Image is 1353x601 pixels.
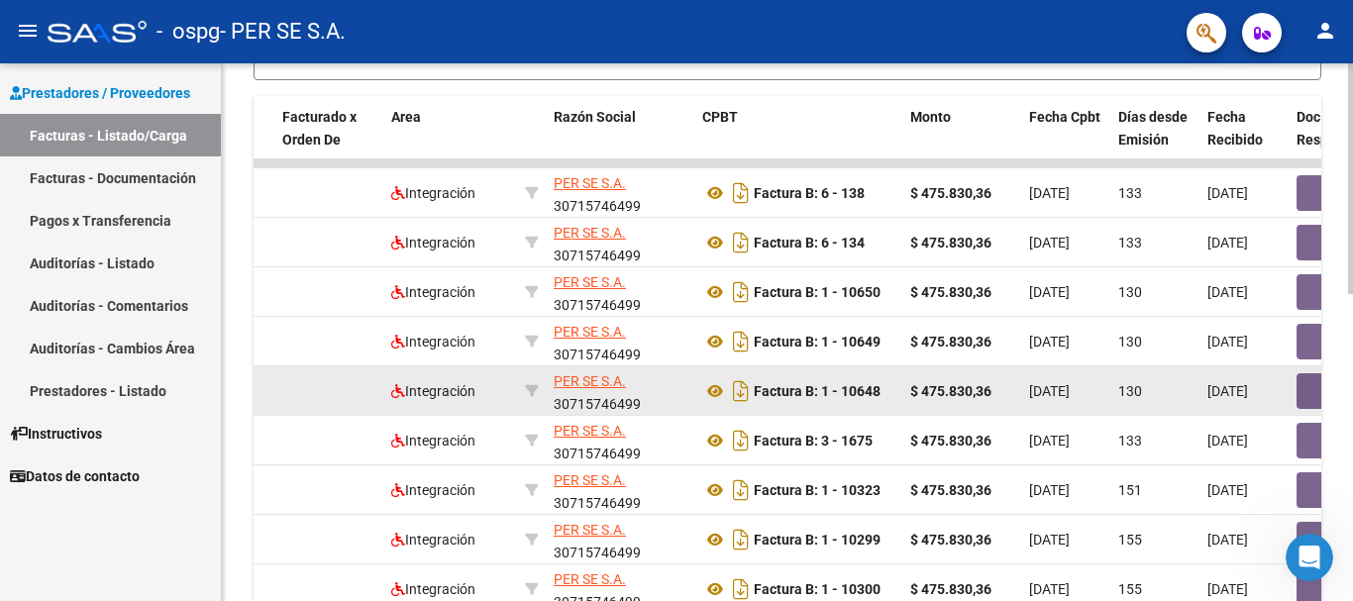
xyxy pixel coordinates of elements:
[910,581,991,597] strong: $ 475.830,36
[1118,532,1142,548] span: 155
[391,383,475,399] span: Integración
[910,482,991,498] strong: $ 475.830,36
[728,326,754,357] i: Descargar documento
[702,109,738,125] span: CPBT
[754,581,881,597] strong: Factura B: 1 - 10300
[391,532,475,548] span: Integración
[156,10,220,53] span: - ospg
[274,96,383,183] datatable-header-cell: Facturado x Orden De
[910,433,991,449] strong: $ 475.830,36
[1118,383,1142,399] span: 130
[910,235,991,250] strong: $ 475.830,36
[754,235,865,250] strong: Factura B: 6 - 134
[754,482,881,498] strong: Factura B: 1 - 10323
[1118,185,1142,201] span: 133
[554,370,686,412] div: 30715746499
[694,96,902,183] datatable-header-cell: CPBT
[910,284,991,300] strong: $ 475.830,36
[1286,534,1333,581] iframe: Intercom live chat
[554,423,626,439] span: PER SE S.A.
[728,227,754,258] i: Descargar documento
[1029,109,1100,125] span: Fecha Cpbt
[554,271,686,313] div: 30715746499
[910,185,991,201] strong: $ 475.830,36
[1110,96,1199,183] datatable-header-cell: Días desde Emisión
[1118,109,1188,148] span: Días desde Emisión
[1029,235,1070,250] span: [DATE]
[554,373,626,389] span: PER SE S.A.
[754,284,881,300] strong: Factura B: 1 - 10650
[554,109,636,125] span: Razón Social
[1029,433,1070,449] span: [DATE]
[728,375,754,407] i: Descargar documento
[391,482,475,498] span: Integración
[728,276,754,308] i: Descargar documento
[910,383,991,399] strong: $ 475.830,36
[1207,433,1248,449] span: [DATE]
[391,284,475,300] span: Integración
[1207,185,1248,201] span: [DATE]
[1029,581,1070,597] span: [DATE]
[554,519,686,560] div: 30715746499
[1021,96,1110,183] datatable-header-cell: Fecha Cpbt
[910,334,991,350] strong: $ 475.830,36
[391,109,421,125] span: Area
[728,474,754,506] i: Descargar documento
[910,109,951,125] span: Monto
[282,109,357,148] span: Facturado x Orden De
[754,433,873,449] strong: Factura B: 3 - 1675
[1313,19,1337,43] mat-icon: person
[554,175,626,191] span: PER SE S.A.
[1118,284,1142,300] span: 130
[10,423,102,445] span: Instructivos
[554,324,626,340] span: PER SE S.A.
[16,19,40,43] mat-icon: menu
[754,532,881,548] strong: Factura B: 1 - 10299
[391,334,475,350] span: Integración
[1118,581,1142,597] span: 155
[10,465,140,487] span: Datos de contacto
[554,522,626,538] span: PER SE S.A.
[1207,532,1248,548] span: [DATE]
[554,420,686,461] div: 30715746499
[391,433,475,449] span: Integración
[910,532,991,548] strong: $ 475.830,36
[1029,284,1070,300] span: [DATE]
[1118,482,1142,498] span: 151
[1207,235,1248,250] span: [DATE]
[902,96,1021,183] datatable-header-cell: Monto
[728,425,754,456] i: Descargar documento
[546,96,694,183] datatable-header-cell: Razón Social
[1118,334,1142,350] span: 130
[1207,383,1248,399] span: [DATE]
[1118,433,1142,449] span: 133
[554,469,686,511] div: 30715746499
[554,571,626,587] span: PER SE S.A.
[1029,334,1070,350] span: [DATE]
[754,185,865,201] strong: Factura B: 6 - 138
[554,222,686,263] div: 30715746499
[554,321,686,362] div: 30715746499
[754,383,881,399] strong: Factura B: 1 - 10648
[10,82,190,104] span: Prestadores / Proveedores
[1207,334,1248,350] span: [DATE]
[1207,482,1248,498] span: [DATE]
[1207,284,1248,300] span: [DATE]
[391,581,475,597] span: Integración
[1029,482,1070,498] span: [DATE]
[728,177,754,209] i: Descargar documento
[1207,581,1248,597] span: [DATE]
[383,96,517,183] datatable-header-cell: Area
[391,235,475,250] span: Integración
[1029,383,1070,399] span: [DATE]
[1199,96,1289,183] datatable-header-cell: Fecha Recibido
[1207,109,1263,148] span: Fecha Recibido
[554,274,626,290] span: PER SE S.A.
[554,172,686,214] div: 30715746499
[554,472,626,488] span: PER SE S.A.
[728,524,754,555] i: Descargar documento
[1029,185,1070,201] span: [DATE]
[554,225,626,241] span: PER SE S.A.
[1118,235,1142,250] span: 133
[220,10,346,53] span: - PER SE S.A.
